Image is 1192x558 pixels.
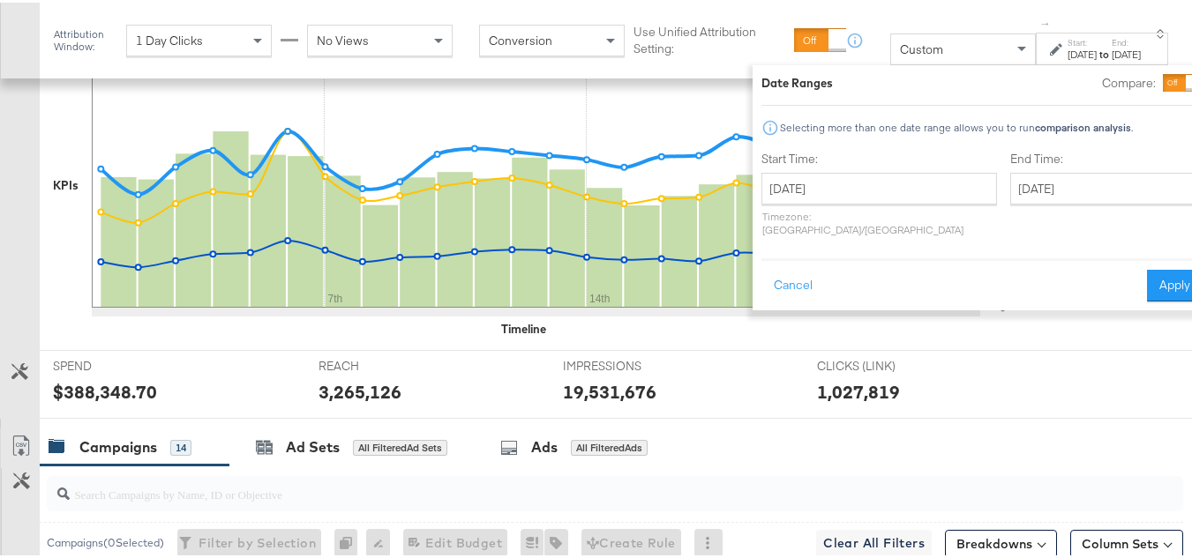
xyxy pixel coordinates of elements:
[53,26,117,50] div: Attribution Window:
[563,355,695,372] span: IMPRESSIONS
[531,435,558,455] div: Ads
[761,148,997,165] label: Start Time:
[286,435,340,455] div: Ad Sets
[761,72,833,89] div: Date Ranges
[47,532,164,548] div: Campaigns ( 0 Selected)
[817,376,900,402] div: 1,027,819
[1112,34,1141,46] label: End:
[1097,45,1112,58] strong: to
[353,437,447,453] div: All Filtered Ad Sets
[317,30,369,46] span: No Views
[900,39,943,55] span: Custom
[53,355,185,372] span: SPEND
[53,376,157,402] div: $388,348.70
[1068,45,1097,59] div: [DATE]
[319,355,451,372] span: REACH
[761,207,997,234] p: Timezone: [GEOGRAPHIC_DATA]/[GEOGRAPHIC_DATA]
[489,30,552,46] span: Conversion
[334,526,366,554] div: 0
[945,527,1057,555] button: Breakdowns
[1102,72,1156,89] label: Compare:
[761,267,825,299] button: Cancel
[633,21,786,54] label: Use Unified Attribution Setting:
[1112,45,1141,59] div: [DATE]
[1035,118,1131,131] strong: comparison analysis
[563,376,656,402] div: 19,531,676
[53,175,79,191] div: KPIs
[571,437,648,453] div: All Filtered Ads
[1070,527,1183,555] button: Column Sets
[779,119,1134,131] div: Selecting more than one date range allows you to run .
[1068,34,1097,46] label: Start:
[817,355,949,372] span: CLICKS (LINK)
[319,376,401,402] div: 3,265,126
[79,435,157,455] div: Campaigns
[823,530,925,552] span: Clear All Filters
[136,30,203,46] span: 1 Day Clicks
[1038,19,1054,25] span: ↑
[501,318,546,335] div: Timeline
[170,437,191,453] div: 14
[816,527,932,555] button: Clear All Filters
[70,467,1083,502] input: Search Campaigns by Name, ID or Objective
